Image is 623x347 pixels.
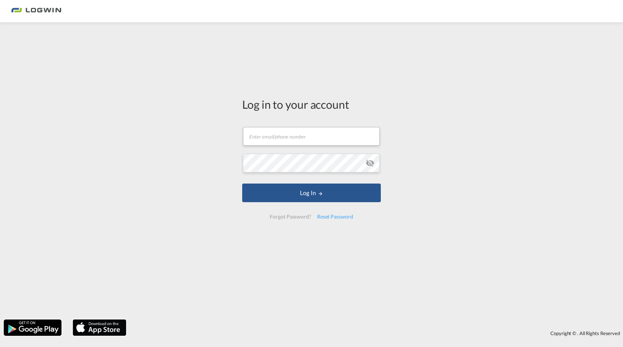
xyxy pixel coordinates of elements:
[242,96,381,112] div: Log in to your account
[243,127,380,146] input: Enter email/phone number
[242,184,381,202] button: LOGIN
[314,210,356,223] div: Reset Password
[3,319,62,337] img: google.png
[267,210,314,223] div: Forgot Password?
[11,3,61,20] img: bc73a0e0d8c111efacd525e4c8ad7d32.png
[72,319,127,337] img: apple.png
[130,327,623,340] div: Copyright © . All Rights Reserved
[366,159,374,168] md-icon: icon-eye-off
